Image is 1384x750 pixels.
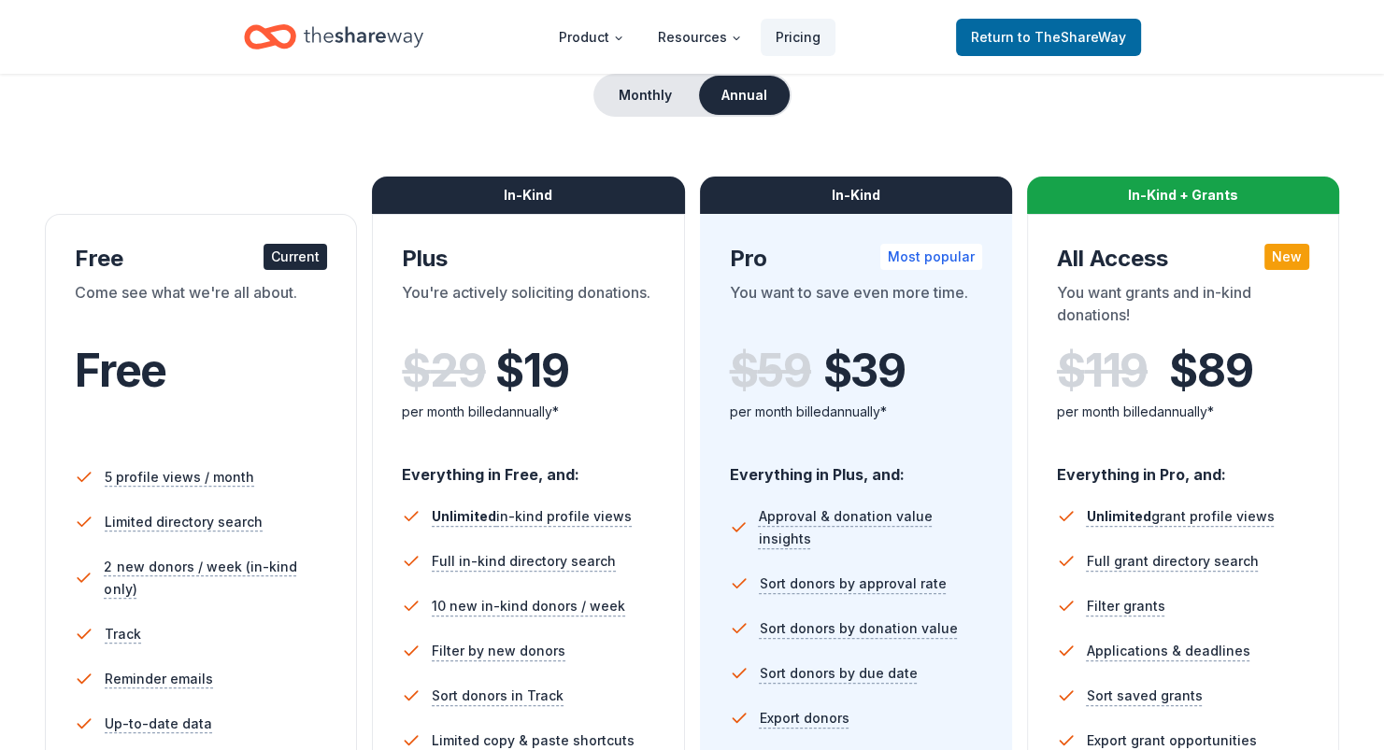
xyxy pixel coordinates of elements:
[956,19,1141,56] a: Returnto TheShareWay
[700,177,1012,214] div: In-Kind
[880,244,982,270] div: Most popular
[495,345,568,397] span: $ 19
[1087,685,1203,707] span: Sort saved grants
[104,556,327,601] span: 2 new donors / week (in-kind only)
[402,244,654,274] div: Plus
[643,19,757,56] button: Resources
[1087,595,1165,617] span: Filter grants
[1027,177,1339,214] div: In-Kind + Grants
[1057,244,1309,274] div: All Access
[1018,29,1126,45] span: to TheShareWay
[1169,345,1252,397] span: $ 89
[264,244,327,270] div: Current
[75,281,327,333] div: Come see what we're all about.
[1087,508,1151,524] span: Unlimited
[105,623,141,645] span: Track
[1087,640,1250,662] span: Applications & deadlines
[1057,281,1309,333] div: You want grants and in-kind donations!
[730,281,982,333] div: You want to save even more time.
[75,343,166,398] span: Free
[1057,447,1309,487] div: Everything in Pro, and:
[760,707,849,729] span: Export donors
[544,19,639,56] button: Product
[595,76,695,115] button: Monthly
[244,15,423,59] a: Home
[372,177,684,214] div: In-Kind
[432,640,565,662] span: Filter by new donors
[823,345,906,397] span: $ 39
[105,466,254,488] span: 5 profile views / month
[730,244,982,274] div: Pro
[432,508,632,524] span: in-kind profile views
[1087,550,1259,573] span: Full grant directory search
[760,573,947,595] span: Sort donors by approval rate
[1087,508,1275,524] span: grant profile views
[1057,401,1309,423] div: per month billed annually*
[760,662,918,685] span: Sort donors by due date
[402,401,654,423] div: per month billed annually*
[760,617,958,640] span: Sort donors by donation value
[699,76,790,115] button: Annual
[432,550,616,573] span: Full in-kind directory search
[971,26,1126,49] span: Return
[432,595,625,617] span: 10 new in-kind donors / week
[105,668,213,690] span: Reminder emails
[544,15,835,59] nav: Main
[432,508,496,524] span: Unlimited
[105,713,212,735] span: Up-to-date data
[75,244,327,274] div: Free
[759,505,982,550] span: Approval & donation value insights
[105,511,263,533] span: Limited directory search
[1264,244,1309,270] div: New
[730,447,982,487] div: Everything in Plus, and:
[761,19,835,56] a: Pricing
[402,447,654,487] div: Everything in Free, and:
[730,401,982,423] div: per month billed annually*
[432,685,564,707] span: Sort donors in Track
[402,281,654,333] div: You're actively soliciting donations.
